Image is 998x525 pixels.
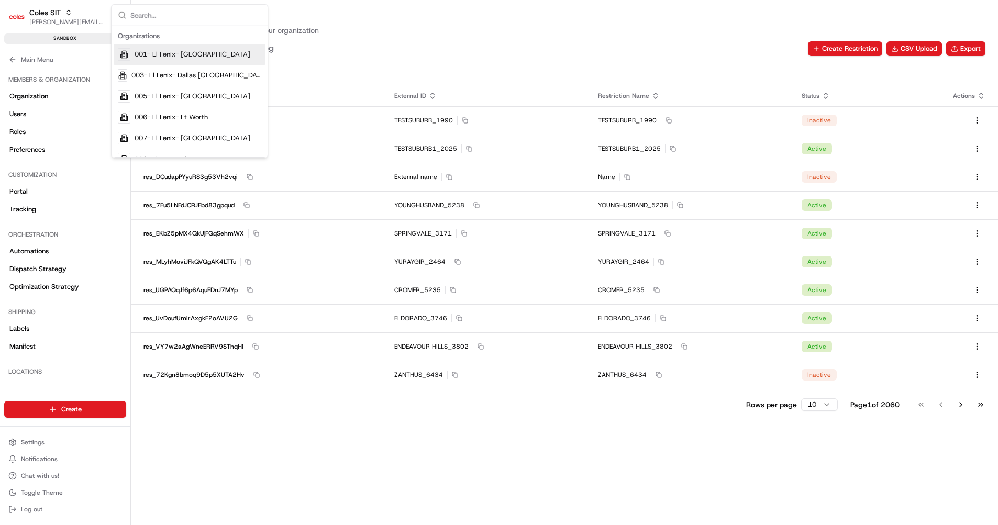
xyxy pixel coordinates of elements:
[29,7,61,18] button: Coles SIT
[135,92,250,101] span: 005- El Fenix- [GEOGRAPHIC_DATA]
[9,324,29,333] span: Labels
[21,505,42,513] span: Log out
[394,201,464,209] span: YOUNGHUSBAND_5238
[598,371,647,379] span: ZANTHUS_6434
[61,405,82,414] span: Create
[4,243,126,260] a: Automations
[135,50,250,59] span: 001- El Fenix- [GEOGRAPHIC_DATA]
[4,226,126,243] div: Orchestration
[802,284,832,296] div: Active
[394,286,441,294] span: CROMER_5235
[598,116,657,125] span: TESTSUBURB_1990
[135,154,197,164] span: 008- El Fenix- Plano
[143,342,243,351] span: res_VY7w2aAgWneERRV9SThqHi
[394,314,447,322] span: ELDORADO_3746
[130,5,261,26] input: Search...
[802,256,832,267] div: Active
[946,41,985,56] button: Export
[4,166,126,183] div: Customization
[143,201,235,209] span: res_7Fu5LNFdJCRJEbd83gpqud
[4,261,126,277] a: Dispatch Strategy
[802,369,837,381] div: Inactive
[4,278,126,295] a: Optimization Strategy
[746,399,797,410] p: Rows per page
[4,71,126,88] div: Members & Organization
[21,455,58,463] span: Notifications
[4,201,126,218] a: Tracking
[598,144,661,153] span: TESTSUBURB1_2025
[394,144,457,153] span: TESTSUBURB1_2025
[143,371,245,379] span: res_72Kgn8bmoq9D5p5XUTA2Hv
[143,8,985,25] h1: Zones
[8,8,25,25] img: Coles SIT
[394,258,446,266] span: YURAYGIR_2464
[135,133,250,143] span: 007- El Fenix- [GEOGRAPHIC_DATA]
[131,71,261,80] span: 003- El Fenix- Dallas [GEOGRAPHIC_DATA][PERSON_NAME]
[850,399,900,410] div: Page 1 of 2060
[4,502,126,517] button: Log out
[4,88,126,105] a: Organization
[802,312,832,324] div: Active
[9,247,49,256] span: Automations
[143,25,985,36] p: Manage zones and restrictions for your organization
[4,320,126,337] a: Labels
[802,199,832,211] div: Active
[9,342,36,351] span: Manifest
[9,264,66,274] span: Dispatch Strategy
[114,28,265,44] div: Organizations
[394,342,469,351] span: ENDEAVOUR HILLS_3802
[802,92,883,100] div: Status
[4,401,126,418] button: Create
[598,342,672,351] span: ENDEAVOUR HILLS_3802
[9,187,28,196] span: Portal
[802,171,837,183] div: Inactive
[394,92,573,100] div: External ID
[4,363,126,380] div: Locations
[9,145,45,154] span: Preferences
[143,229,244,238] span: res_EKbZ5pMX4QkUjFQqSehmWX
[143,173,238,181] span: res_DCudapPYyuRS3g53Vh2vqi
[598,173,615,181] span: Name
[4,435,126,450] button: Settings
[9,127,26,137] span: Roles
[802,115,837,126] div: Inactive
[9,109,26,119] span: Users
[9,282,79,292] span: Optimization Strategy
[4,452,126,466] button: Notifications
[21,438,45,446] span: Settings
[394,116,453,125] span: TESTSUBURB_1990
[886,41,942,56] button: CSV Upload
[4,338,126,355] a: Manifest
[4,141,126,158] a: Preferences
[4,485,126,500] button: Toggle Theme
[598,258,649,266] span: YURAYGIR_2464
[21,55,53,64] span: Main Menu
[4,33,126,44] div: sandbox
[4,468,126,483] button: Chat with us!
[598,314,651,322] span: ELDORADO_3746
[135,113,208,122] span: 006- El Fenix- Ft Worth
[29,18,104,26] button: [PERSON_NAME][EMAIL_ADDRESS][DOMAIN_NAME]
[394,229,452,238] span: SPRINGVALE_3171
[143,286,238,294] span: res_UGPAQqJf6p6AquFDnJ7MYp
[808,41,882,56] button: Create Restriction
[9,92,48,101] span: Organization
[394,173,437,181] span: External name
[112,26,268,158] div: Suggestions
[4,183,126,200] a: Portal
[143,314,238,322] span: res_UvDoufUmirAxgkE2oAVU2G
[908,92,985,100] div: Actions
[4,52,126,67] button: Main Menu
[598,286,645,294] span: CROMER_5235
[802,228,832,239] div: Active
[802,143,832,154] div: Active
[21,472,59,480] span: Chat with us!
[4,106,126,122] a: Users
[598,201,668,209] span: YOUNGHUSBAND_5238
[4,304,126,320] div: Shipping
[598,229,656,238] span: SPRINGVALE_3171
[598,92,777,100] div: Restriction Name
